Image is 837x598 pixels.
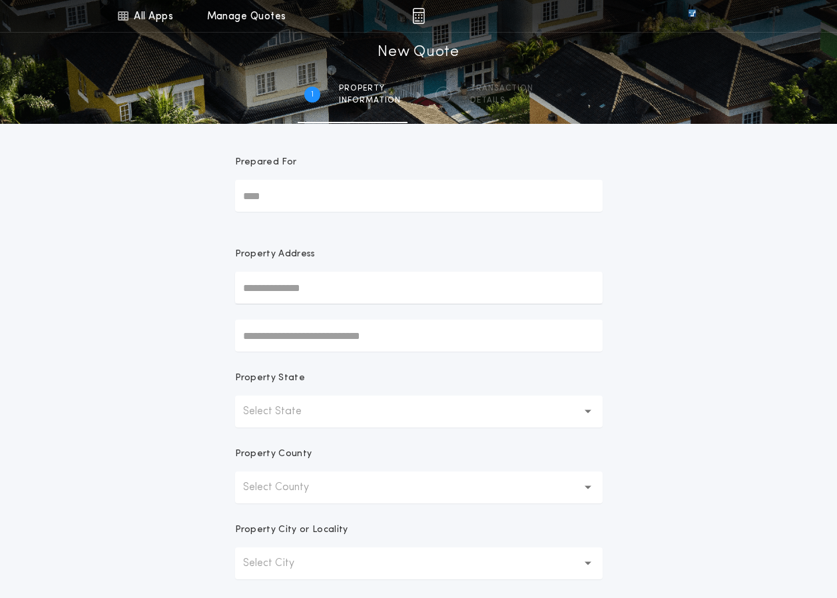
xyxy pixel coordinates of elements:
span: details [470,95,533,106]
p: Property City or Locality [235,523,348,537]
p: Select State [243,404,323,420]
p: Prepared For [235,156,297,169]
span: Transaction [470,83,533,94]
h2: 2 [441,89,445,100]
p: Property State [235,372,305,385]
p: Select City [243,555,316,571]
button: Select City [235,547,603,579]
p: Property County [235,448,312,461]
p: Select County [243,479,330,495]
p: Property Address [235,248,603,261]
span: Property [339,83,401,94]
h2: 1 [311,89,314,100]
input: Prepared For [235,180,603,212]
img: vs-icon [664,9,720,23]
button: Select County [235,471,603,503]
h1: New Quote [378,42,459,63]
button: Select State [235,396,603,428]
span: information [339,95,401,106]
img: img [412,8,425,24]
